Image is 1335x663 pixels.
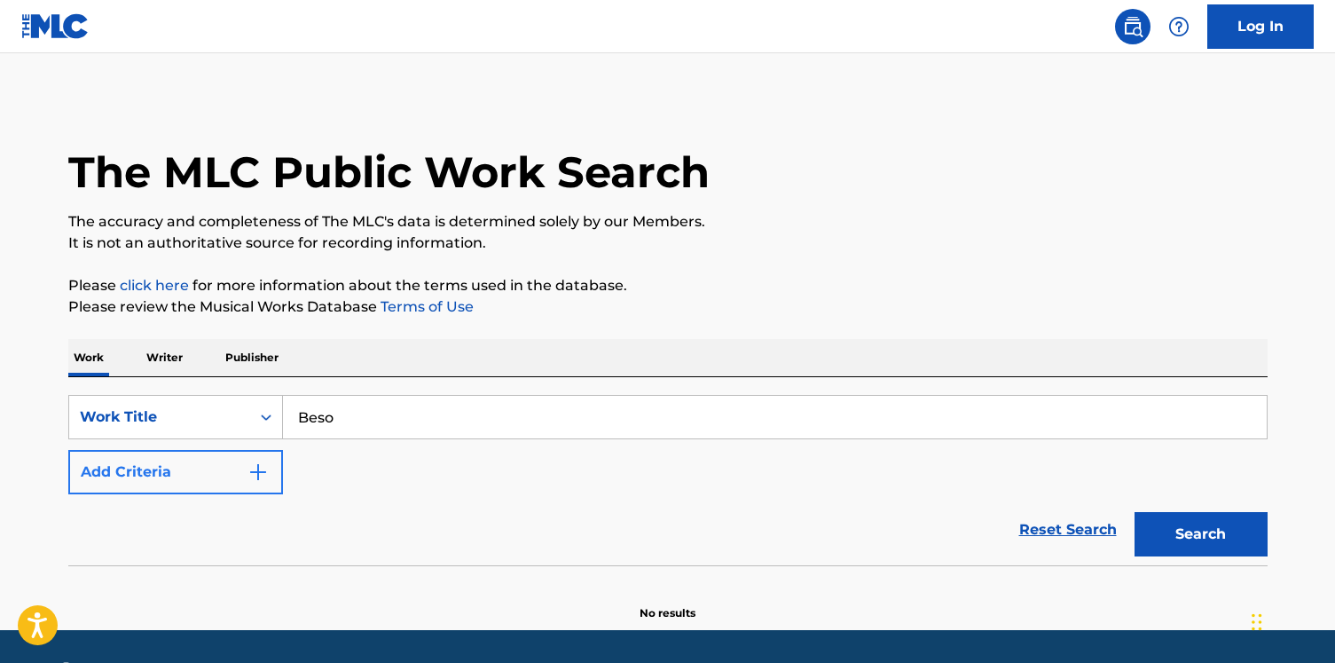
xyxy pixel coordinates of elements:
[68,395,1268,565] form: Search Form
[68,275,1268,296] p: Please for more information about the terms used in the database.
[120,277,189,294] a: click here
[1246,578,1335,663] div: Widget chat
[1135,512,1268,556] button: Search
[68,233,1268,254] p: It is not an authoritative source for recording information.
[377,298,474,315] a: Terms of Use
[68,146,710,199] h1: The MLC Public Work Search
[220,339,284,376] p: Publisher
[68,296,1268,318] p: Please review the Musical Works Database
[68,339,109,376] p: Work
[1246,578,1335,663] iframe: Chat Widget
[68,211,1268,233] p: The accuracy and completeness of The MLC's data is determined solely by our Members.
[1207,4,1314,49] a: Log In
[141,339,188,376] p: Writer
[1161,9,1197,44] div: Help
[1122,16,1143,37] img: search
[1252,596,1262,649] div: Trascina
[80,406,240,428] div: Work Title
[21,13,90,39] img: MLC Logo
[640,584,695,621] p: No results
[247,462,269,483] img: 9d2ae6d4665cec9f34b9.svg
[1168,16,1190,37] img: help
[1115,9,1150,44] a: Public Search
[1010,510,1126,549] a: Reset Search
[68,450,283,494] button: Add Criteria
